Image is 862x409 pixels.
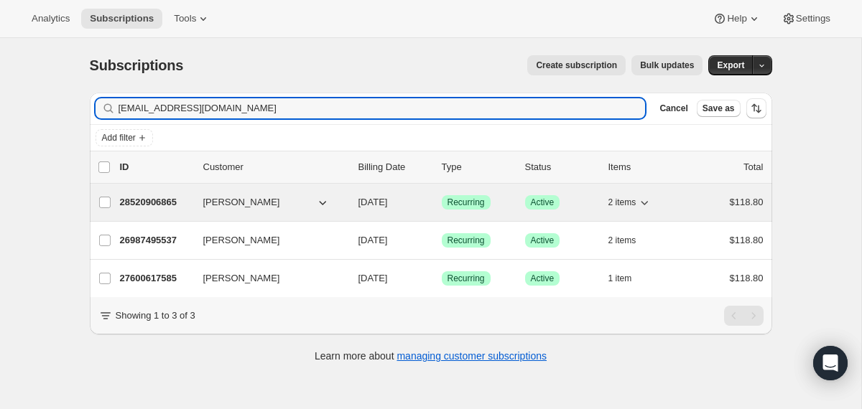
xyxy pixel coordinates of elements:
[174,13,196,24] span: Tools
[120,268,764,288] div: 27600617585[PERSON_NAME][DATE]SuccessRecurringSuccessActive1 item$118.80
[531,197,555,208] span: Active
[708,55,753,75] button: Export
[81,9,162,29] button: Subscriptions
[531,235,555,246] span: Active
[525,160,597,174] p: Status
[119,98,646,118] input: Filter subscribers
[608,268,648,288] button: 1 item
[697,100,741,117] button: Save as
[203,195,280,210] span: [PERSON_NAME]
[120,195,192,210] p: 28520906865
[746,98,766,118] button: Sort the results
[608,160,680,174] div: Items
[195,229,338,252] button: [PERSON_NAME]
[773,9,839,29] button: Settings
[608,230,652,250] button: 2 items
[203,271,280,286] span: [PERSON_NAME]
[640,60,694,71] span: Bulk updates
[730,273,764,283] span: $118.80
[796,13,830,24] span: Settings
[654,100,693,117] button: Cancel
[315,349,547,363] p: Learn more about
[717,60,744,71] span: Export
[730,197,764,207] span: $118.80
[813,346,848,380] div: Open Intercom Messenger
[442,160,514,174] div: Type
[631,55,703,75] button: Bulk updates
[120,233,192,248] p: 26987495537
[96,129,153,146] button: Add filter
[116,309,195,323] p: Showing 1 to 3 of 3
[358,235,388,245] span: [DATE]
[743,160,763,174] p: Total
[120,192,764,212] div: 28520906865[PERSON_NAME][DATE]SuccessRecurringSuccessActive2 items$118.80
[120,160,764,174] div: IDCustomerBilling DateTypeStatusItemsTotal
[724,306,764,326] nav: Pagination
[608,197,636,208] span: 2 items
[448,235,485,246] span: Recurring
[195,191,338,214] button: [PERSON_NAME]
[358,197,388,207] span: [DATE]
[120,230,764,250] div: 26987495537[PERSON_NAME][DATE]SuccessRecurringSuccessActive2 items$118.80
[536,60,617,71] span: Create subscription
[195,267,338,290] button: [PERSON_NAME]
[531,273,555,284] span: Active
[448,197,485,208] span: Recurring
[659,103,687,114] span: Cancel
[448,273,485,284] span: Recurring
[730,235,764,245] span: $118.80
[90,13,154,24] span: Subscriptions
[608,235,636,246] span: 2 items
[102,132,136,144] span: Add filter
[32,13,70,24] span: Analytics
[608,192,652,212] button: 2 items
[90,57,184,73] span: Subscriptions
[120,160,192,174] p: ID
[120,271,192,286] p: 27600617585
[203,160,347,174] p: Customer
[704,9,769,29] button: Help
[358,273,388,283] span: [DATE]
[23,9,78,29] button: Analytics
[165,9,219,29] button: Tools
[527,55,626,75] button: Create subscription
[358,160,430,174] p: Billing Date
[608,273,632,284] span: 1 item
[703,103,735,114] span: Save as
[727,13,746,24] span: Help
[203,233,280,248] span: [PERSON_NAME]
[397,350,547,362] a: managing customer subscriptions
